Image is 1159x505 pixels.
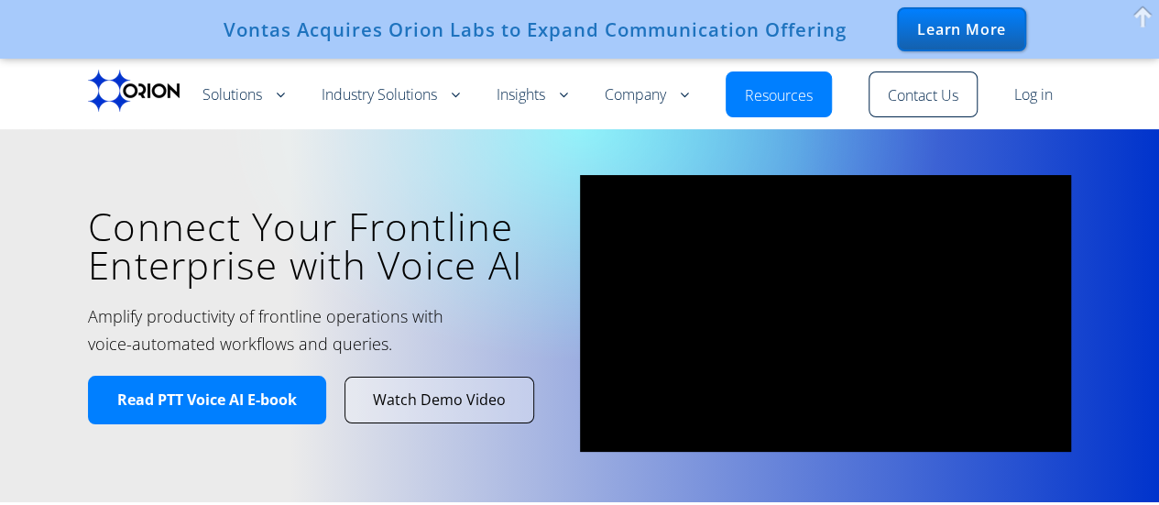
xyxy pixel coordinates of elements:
[829,292,1159,505] iframe: Chat Widget
[888,85,958,107] a: Contact Us
[897,7,1026,51] div: Learn More
[745,85,813,107] a: Resources
[580,175,1072,452] iframe: vimeo Video Player
[88,70,180,112] img: Orion labs Black logo
[88,207,552,284] h1: Connect Your Frontline Enterprise with Voice AI
[322,84,460,106] a: Industry Solutions
[88,376,326,424] a: Read PTT Voice AI E-book
[202,84,285,106] a: Solutions
[88,302,488,357] h2: Amplify productivity of frontline operations with voice-automated workflows and queries.
[497,84,568,106] a: Insights
[373,390,506,410] span: Watch Demo Video
[1014,84,1053,106] a: Log in
[117,390,297,410] span: Read PTT Voice AI E-book
[345,378,533,423] a: Watch Demo Video
[605,84,689,106] a: Company
[224,18,847,40] div: Vontas Acquires Orion Labs to Expand Communication Offering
